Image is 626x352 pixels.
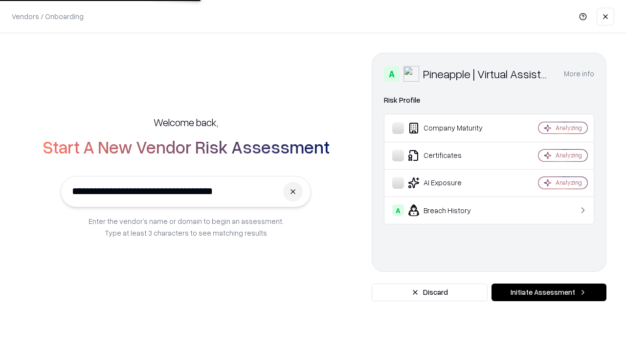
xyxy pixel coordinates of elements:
[423,66,552,82] div: Pineapple | Virtual Assistant Agency
[556,124,582,132] div: Analyzing
[556,151,582,159] div: Analyzing
[392,177,509,189] div: AI Exposure
[384,94,594,106] div: Risk Profile
[564,65,594,83] button: More info
[372,284,488,301] button: Discard
[392,150,509,161] div: Certificates
[43,137,330,156] h2: Start A New Vendor Risk Assessment
[392,204,404,216] div: A
[403,66,419,82] img: Pineapple | Virtual Assistant Agency
[12,11,84,22] p: Vendors / Onboarding
[384,66,400,82] div: A
[392,122,509,134] div: Company Maturity
[492,284,606,301] button: Initiate Assessment
[154,115,218,129] h5: Welcome back,
[556,178,582,187] div: Analyzing
[89,215,284,239] p: Enter the vendor’s name or domain to begin an assessment. Type at least 3 characters to see match...
[392,204,509,216] div: Breach History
